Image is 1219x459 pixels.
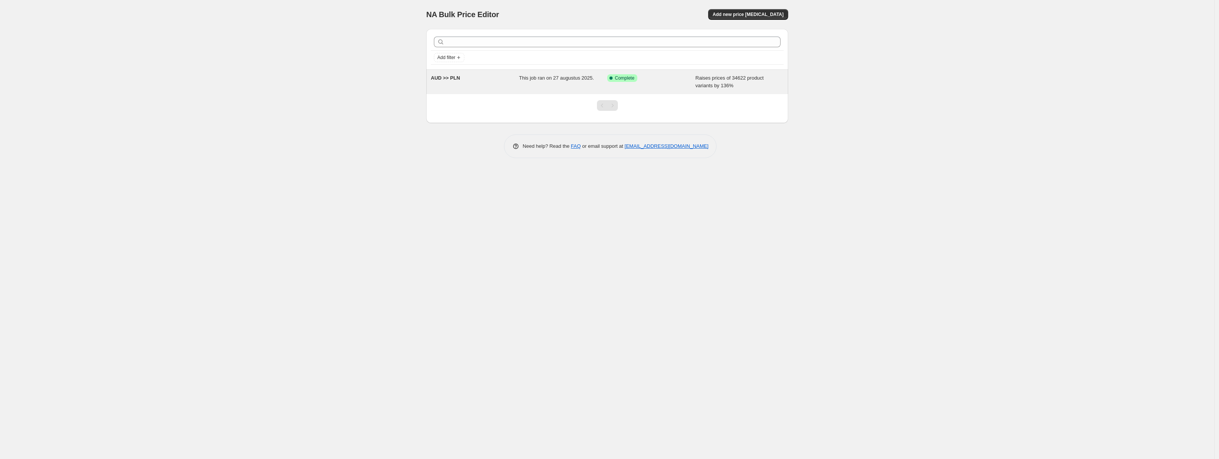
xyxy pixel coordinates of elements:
span: Add new price [MEDICAL_DATA] [713,11,784,18]
span: NA Bulk Price Editor [426,10,499,19]
span: This job ran on 27 augustus 2025. [519,75,594,81]
span: Raises prices of 34622 product variants by 136% [696,75,764,88]
a: FAQ [571,143,581,149]
span: Add filter [437,54,455,61]
a: [EMAIL_ADDRESS][DOMAIN_NAME] [625,143,709,149]
span: or email support at [581,143,625,149]
nav: Pagination [597,100,618,111]
button: Add filter [434,53,464,62]
button: Add new price [MEDICAL_DATA] [708,9,788,20]
span: Need help? Read the [523,143,571,149]
span: Complete [615,75,634,81]
span: AUD >> PLN [431,75,460,81]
